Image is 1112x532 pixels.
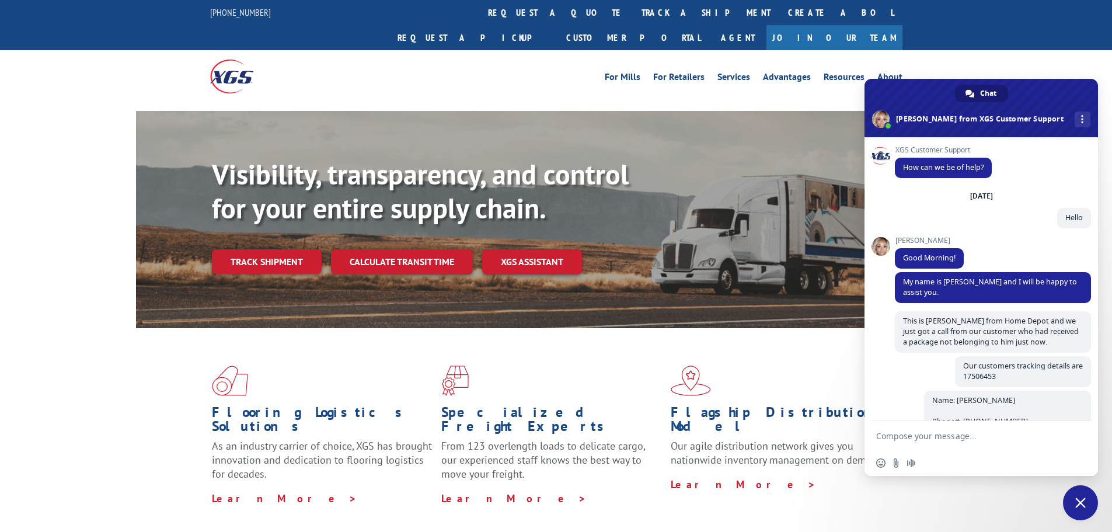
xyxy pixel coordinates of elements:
[763,72,811,85] a: Advantages
[671,439,886,467] span: Our agile distribution network gives you nationwide inventory management on demand.
[970,193,993,200] div: [DATE]
[212,249,322,274] a: Track shipment
[210,6,271,18] a: [PHONE_NUMBER]
[766,25,902,50] a: Join Our Team
[903,162,984,172] span: How can we be of help?
[331,249,473,274] a: Calculate transit time
[482,249,582,274] a: XGS ASSISTANT
[671,478,816,491] a: Learn More >
[709,25,766,50] a: Agent
[955,85,1008,102] a: Chat
[895,146,992,154] span: XGS Customer Support
[891,458,901,468] span: Send a file
[212,405,433,439] h1: Flooring Logistics Solutions
[932,395,1083,468] span: Name: [PERSON_NAME] Phone#: [PHONE_NUMBER] Shipping Address: [STREET_ADDRESS] [GEOGRAPHIC_DATA], ...
[671,405,891,439] h1: Flagship Distribution Model
[824,72,864,85] a: Resources
[877,72,902,85] a: About
[903,316,1079,347] span: This is [PERSON_NAME] from Home Depot and we just got a call from our customer who had received a...
[605,72,640,85] a: For Mills
[876,421,1063,450] textarea: Compose your message...
[903,277,1077,297] span: My name is [PERSON_NAME] and I will be happy to assist you.
[1065,213,1083,222] span: Hello
[717,72,750,85] a: Services
[389,25,557,50] a: Request a pickup
[441,492,587,505] a: Learn More >
[963,361,1083,381] span: Our customers tracking details are 17506453
[980,85,996,102] span: Chat
[441,405,662,439] h1: Specialized Freight Experts
[653,72,705,85] a: For Retailers
[212,492,357,505] a: Learn More >
[212,366,248,396] img: xgs-icon-total-supply-chain-intelligence-red
[895,237,964,245] span: [PERSON_NAME]
[441,366,469,396] img: xgs-icon-focused-on-flooring-red
[441,439,662,491] p: From 123 overlength loads to delicate cargo, our experienced staff knows the best way to move you...
[212,439,432,481] span: As an industry carrier of choice, XGS has brought innovation and dedication to flooring logistics...
[903,253,956,263] span: Good Morning!
[212,156,629,226] b: Visibility, transparency, and control for your entire supply chain.
[1063,485,1098,520] a: Close chat
[907,458,916,468] span: Audio message
[876,458,886,468] span: Insert an emoji
[671,366,711,396] img: xgs-icon-flagship-distribution-model-red
[557,25,709,50] a: Customer Portal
